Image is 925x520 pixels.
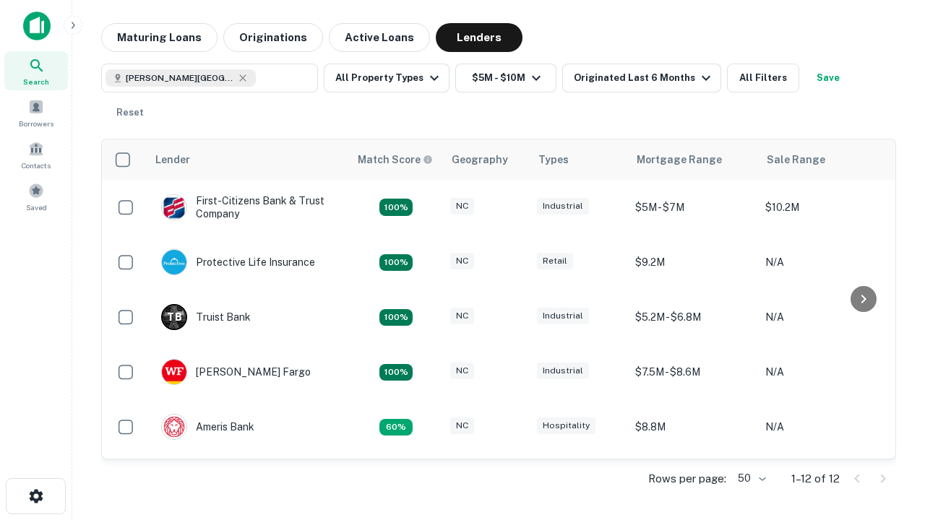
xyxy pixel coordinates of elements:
[161,414,254,440] div: Ameris Bank
[161,194,335,220] div: First-citizens Bank & Trust Company
[758,399,888,454] td: N/A
[4,93,68,132] a: Borrowers
[4,51,68,90] a: Search
[379,254,413,272] div: Matching Properties: 2, hasApolloMatch: undefined
[443,139,530,180] th: Geography
[379,309,413,326] div: Matching Properties: 3, hasApolloMatch: undefined
[805,64,851,92] button: Save your search to get updates of matches that match your search criteria.
[162,415,186,439] img: picture
[758,454,888,509] td: N/A
[23,76,49,87] span: Search
[450,417,474,434] div: NC
[530,139,628,180] th: Types
[537,308,589,324] div: Industrial
[648,470,726,487] p: Rows per page:
[758,139,888,180] th: Sale Range
[324,64,449,92] button: All Property Types
[450,253,474,269] div: NC
[758,235,888,290] td: N/A
[450,198,474,214] div: NC
[732,468,768,489] div: 50
[758,344,888,399] td: N/A
[450,363,474,379] div: NC
[358,152,430,168] h6: Match Score
[628,399,758,454] td: $8.8M
[455,64,556,92] button: $5M - $10M
[379,199,413,216] div: Matching Properties: 2, hasApolloMatch: undefined
[436,23,522,52] button: Lenders
[379,364,413,381] div: Matching Properties: 2, hasApolloMatch: undefined
[574,69,715,87] div: Originated Last 6 Months
[161,249,315,275] div: Protective Life Insurance
[767,151,825,168] div: Sale Range
[19,118,53,129] span: Borrowers
[147,139,349,180] th: Lender
[537,363,589,379] div: Industrial
[628,235,758,290] td: $9.2M
[4,177,68,216] a: Saved
[450,308,474,324] div: NC
[107,98,153,127] button: Reset
[155,151,190,168] div: Lender
[452,151,508,168] div: Geography
[161,304,251,330] div: Truist Bank
[628,290,758,344] td: $5.2M - $6.8M
[379,419,413,436] div: Matching Properties: 1, hasApolloMatch: undefined
[628,139,758,180] th: Mortgage Range
[358,152,433,168] div: Capitalize uses an advanced AI algorithm to match your search with the best lender. The match sco...
[628,344,758,399] td: $7.5M - $8.6M
[791,470,840,487] p: 1–12 of 12
[562,64,721,92] button: Originated Last 6 Months
[23,12,51,40] img: capitalize-icon.png
[167,310,181,325] p: T B
[537,198,589,214] div: Industrial
[349,139,443,180] th: Capitalize uses an advanced AI algorithm to match your search with the best lender. The match sco...
[329,23,430,52] button: Active Loans
[628,180,758,235] td: $5M - $7M
[162,360,186,384] img: picture
[637,151,722,168] div: Mortgage Range
[223,23,323,52] button: Originations
[126,71,234,84] span: [PERSON_NAME][GEOGRAPHIC_DATA], [GEOGRAPHIC_DATA]
[853,404,925,474] iframe: Chat Widget
[4,135,68,174] a: Contacts
[758,290,888,344] td: N/A
[537,417,595,434] div: Hospitality
[161,359,311,385] div: [PERSON_NAME] Fargo
[727,64,799,92] button: All Filters
[162,250,186,274] img: picture
[162,195,186,220] img: picture
[628,454,758,509] td: $9.2M
[26,201,47,213] span: Saved
[22,160,51,171] span: Contacts
[537,253,573,269] div: Retail
[758,180,888,235] td: $10.2M
[101,23,218,52] button: Maturing Loans
[538,151,569,168] div: Types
